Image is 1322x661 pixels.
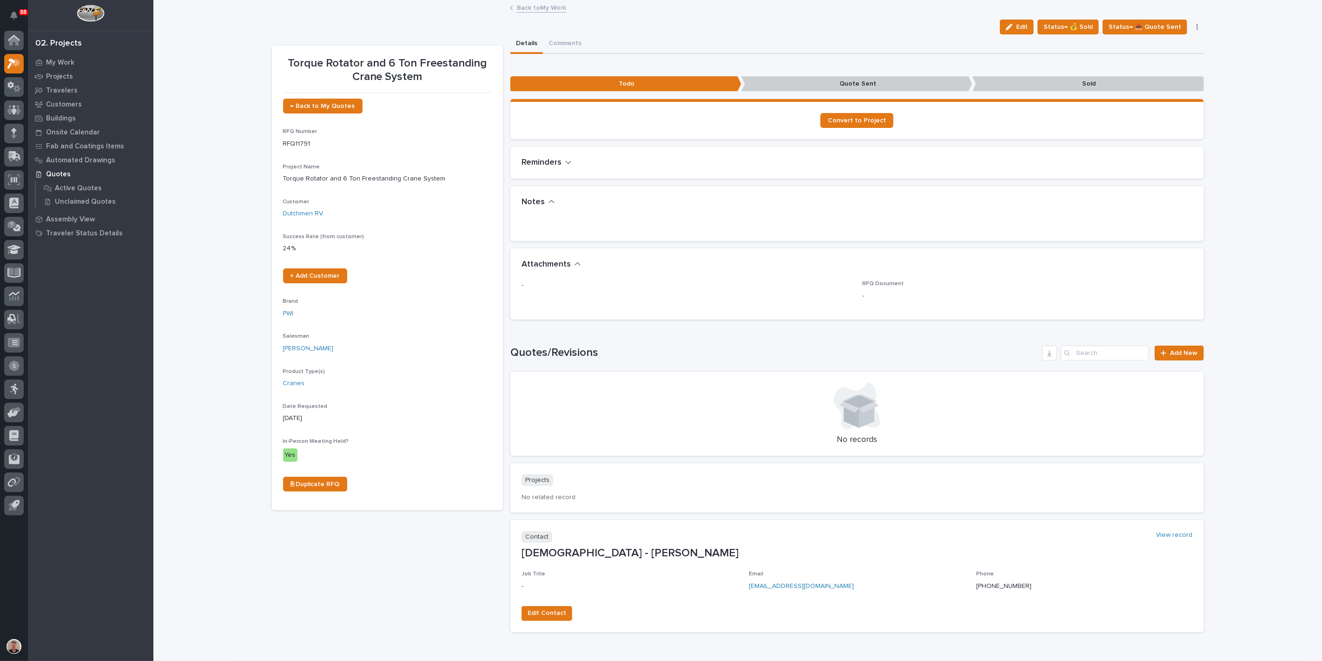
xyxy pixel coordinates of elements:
span: Brand [283,299,298,304]
p: 88 [20,9,26,15]
div: Notifications88 [12,11,24,26]
a: Unclaimed Quotes [36,195,153,208]
img: Workspace Logo [77,5,104,22]
h1: Quotes/Revisions [510,346,1039,360]
p: Buildings [46,114,76,123]
p: RFQ11791 [283,139,492,149]
span: Edit Contact [528,608,566,619]
a: Traveler Status Details [28,226,153,240]
a: Travelers [28,83,153,97]
a: PWI [283,309,294,319]
span: Salesman [283,334,310,339]
h2: Notes [522,197,545,207]
p: Projects [522,474,553,486]
span: Product Type(s) [283,369,325,374]
a: Active Quotes [36,181,153,194]
button: Status→ 💰 Sold [1038,20,1099,34]
p: Automated Drawings [46,156,115,165]
span: ← Back to My Quotes [291,103,355,109]
div: 02. Projects [35,39,82,49]
button: Edit Contact [522,606,572,621]
a: Quotes [28,167,153,181]
p: Fab and Coatings Items [46,142,124,151]
span: In-Person Meeting Held? [283,439,349,444]
span: Phone [976,571,994,577]
p: Assembly View [46,215,95,224]
a: Onsite Calendar [28,125,153,139]
a: ← Back to My Quotes [283,99,363,114]
a: Add New [1155,346,1203,361]
p: No records [522,435,1193,445]
h2: Attachments [522,260,571,270]
span: ⎘ Duplicate RFQ [291,481,340,487]
a: [EMAIL_ADDRESS][DOMAIN_NAME] [749,583,854,589]
span: Date Requested [283,404,328,409]
a: Buildings [28,111,153,125]
a: Cranes [283,379,305,388]
a: Automated Drawings [28,153,153,167]
a: [PHONE_NUMBER] [976,583,1031,589]
span: Customer [283,199,310,205]
div: Yes [283,448,297,462]
a: View record [1157,531,1193,539]
button: Comments [543,34,587,54]
a: Back toMy Work [517,2,566,13]
p: Todo [510,76,741,92]
span: Convert to Project [828,117,886,124]
p: Torque Rotator and 6 Ton Freestanding Crane System [283,57,492,84]
a: Dutchmen RV [283,209,324,219]
button: users-avatar [4,637,24,656]
input: Search [1061,346,1149,361]
p: - [522,581,738,591]
p: Customers [46,100,82,109]
span: Edit [1016,23,1028,31]
p: Active Quotes [55,184,102,193]
a: [PERSON_NAME] [283,344,334,354]
button: Status→ 📤 Quote Sent [1103,20,1187,34]
p: My Work [46,59,74,67]
p: [DEMOGRAPHIC_DATA] - [PERSON_NAME] [522,547,1193,560]
button: Details [510,34,543,54]
p: [DATE] [283,414,492,423]
span: Status→ 💰 Sold [1044,21,1093,33]
span: Status→ 📤 Quote Sent [1109,21,1181,33]
p: Unclaimed Quotes [55,198,116,206]
a: Fab and Coatings Items [28,139,153,153]
p: Projects [46,73,73,81]
span: RFQ Number [283,129,317,134]
span: Job Title [522,571,545,577]
a: Convert to Project [820,113,893,128]
span: Success Rate (from customer) [283,234,364,240]
span: Project Name [283,164,320,170]
p: - [863,291,1193,301]
a: + Add Customer [283,268,347,283]
p: 24 % [283,244,492,254]
p: Travelers [46,87,78,95]
p: Traveler Status Details [46,229,123,238]
a: Assembly View [28,212,153,226]
p: Torque Rotator and 6 Ton Freestanding Crane System [283,174,492,184]
button: Edit [1000,20,1034,34]
p: Contact [522,531,552,543]
p: - [522,280,852,290]
a: ⎘ Duplicate RFQ [283,477,347,492]
button: Reminders [522,158,572,168]
p: Quotes [46,170,71,179]
p: Onsite Calendar [46,128,100,137]
p: No related record [522,494,1193,501]
span: RFQ Document [863,281,904,287]
span: Email [749,571,763,577]
p: Quote Sent [741,76,972,92]
span: + Add Customer [291,273,340,279]
a: Projects [28,69,153,83]
button: Notifications [4,6,24,25]
a: My Work [28,55,153,69]
p: Sold [972,76,1203,92]
span: Add New [1170,350,1198,356]
a: Customers [28,97,153,111]
h2: Reminders [522,158,562,168]
button: Attachments [522,260,581,270]
button: Notes [522,197,555,207]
